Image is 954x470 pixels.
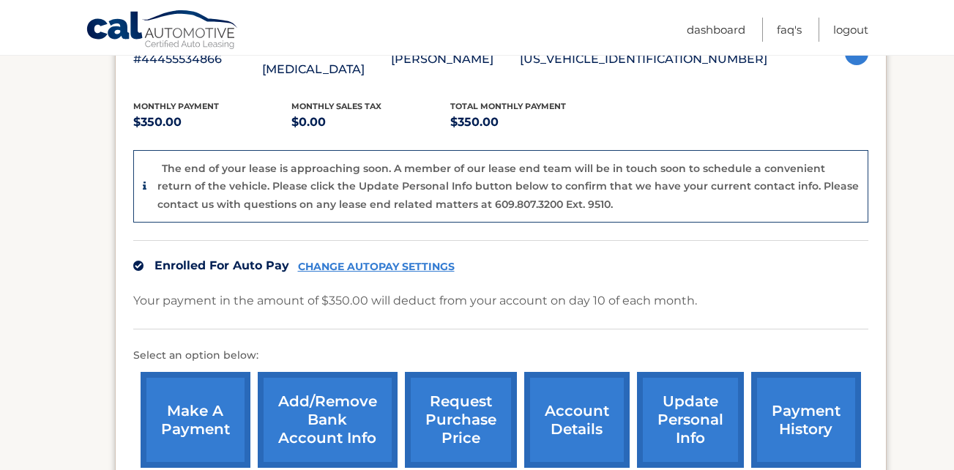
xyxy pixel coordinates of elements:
p: $0.00 [291,112,450,133]
p: Your payment in the amount of $350.00 will deduct from your account on day 10 of each month. [133,291,697,311]
p: $350.00 [133,112,292,133]
p: 2023 Hyundai [MEDICAL_DATA] [262,39,391,80]
a: payment history [751,372,861,468]
a: FAQ's [777,18,802,42]
a: Logout [833,18,868,42]
a: account details [524,372,630,468]
span: Monthly sales Tax [291,101,381,111]
p: Select an option below: [133,347,868,365]
span: Enrolled For Auto Pay [154,258,289,272]
img: check.svg [133,261,144,271]
p: $350.00 [450,112,609,133]
a: make a payment [141,372,250,468]
a: CHANGE AUTOPAY SETTINGS [298,261,455,273]
span: Monthly Payment [133,101,219,111]
p: [PERSON_NAME] [391,49,520,70]
p: #44455534866 [133,49,262,70]
span: Total Monthly Payment [450,101,566,111]
a: update personal info [637,372,744,468]
a: request purchase price [405,372,517,468]
a: Add/Remove bank account info [258,372,398,468]
a: Dashboard [687,18,745,42]
p: The end of your lease is approaching soon. A member of our lease end team will be in touch soon t... [157,162,859,211]
a: Cal Automotive [86,10,239,52]
p: [US_VEHICLE_IDENTIFICATION_NUMBER] [520,49,767,70]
